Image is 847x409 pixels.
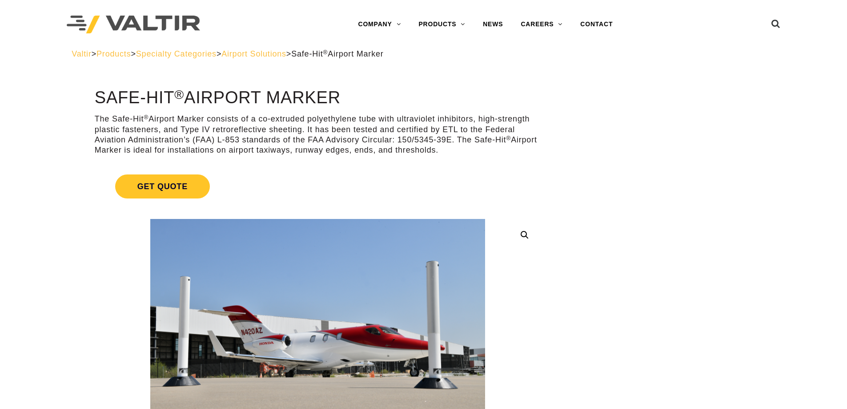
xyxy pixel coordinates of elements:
[409,16,474,33] a: PRODUCTS
[95,89,541,107] h1: Safe-Hit Airport Marker
[291,49,383,58] span: Safe-Hit Airport Marker
[72,49,91,58] a: Valtir
[474,16,512,33] a: NEWS
[512,16,571,33] a: CAREERS
[67,16,200,34] img: Valtir
[349,16,409,33] a: COMPANY
[95,114,541,156] p: The Safe-Hit Airport Marker consists of a co-extruded polyethylene tube with ultraviolet inhibito...
[221,49,286,58] a: Airport Solutions
[115,174,210,198] span: Get Quote
[506,135,511,142] sup: ®
[174,87,184,101] sup: ®
[323,49,328,56] sup: ®
[136,49,217,58] a: Specialty Categories
[95,164,541,209] a: Get Quote
[72,49,775,59] div: > > > >
[96,49,131,58] a: Products
[571,16,622,33] a: CONTACT
[144,114,149,121] sup: ®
